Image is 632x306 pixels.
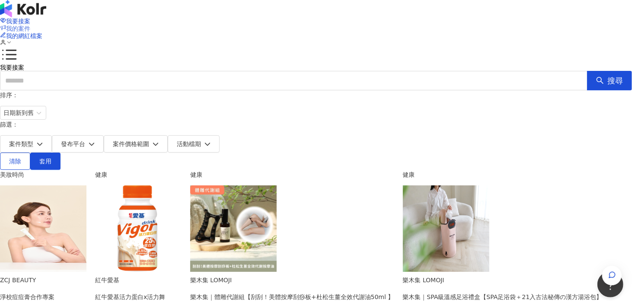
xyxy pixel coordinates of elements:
[113,140,149,147] span: 案件價格範圍
[403,185,489,272] img: SPA級溫感足浴禮盒【SPA足浴袋＋21入古法秘傳の漢方湯浴包】
[403,170,603,179] div: 健康
[190,275,394,285] div: 樂木集 LOMOJI
[95,292,165,302] div: 紅牛愛基活力蛋白x活力舞
[190,170,394,179] div: 健康
[6,18,30,25] span: 我要接案
[403,275,603,285] div: 樂木集 LOMOJI
[61,140,85,147] span: 發布平台
[190,185,277,272] img: 體雕代謝組【刮刮！美體按摩刮痧板+杜松生薑全效代謝油50ml 】
[9,140,33,147] span: 案件類型
[95,275,165,285] div: 紅牛愛基
[6,32,42,39] span: 我的網紅檔案
[6,25,30,32] span: 我的案件
[39,158,51,165] span: 套用
[190,292,394,302] div: 樂木集｜體雕代謝組【刮刮！美體按摩刮痧板+杜松生薑全效代謝油50ml 】
[177,140,201,147] span: 活動檔期
[95,170,182,179] div: 健康
[30,153,61,170] button: 套用
[587,71,632,90] button: 搜尋
[3,106,43,119] span: 日期新到舊
[168,135,220,153] button: 活動檔期
[9,158,21,165] span: 清除
[104,135,168,153] button: 案件價格範圍
[607,76,623,86] span: 搜尋
[597,271,623,297] iframe: Help Scout Beacon - Open
[52,135,104,153] button: 發布平台
[403,292,603,302] div: 樂木集｜SPA級溫感足浴禮盒【SPA足浴袋＋21入古法秘傳の漢方湯浴包】
[95,185,182,272] img: 活力蛋白配方營養素
[596,76,604,84] span: search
